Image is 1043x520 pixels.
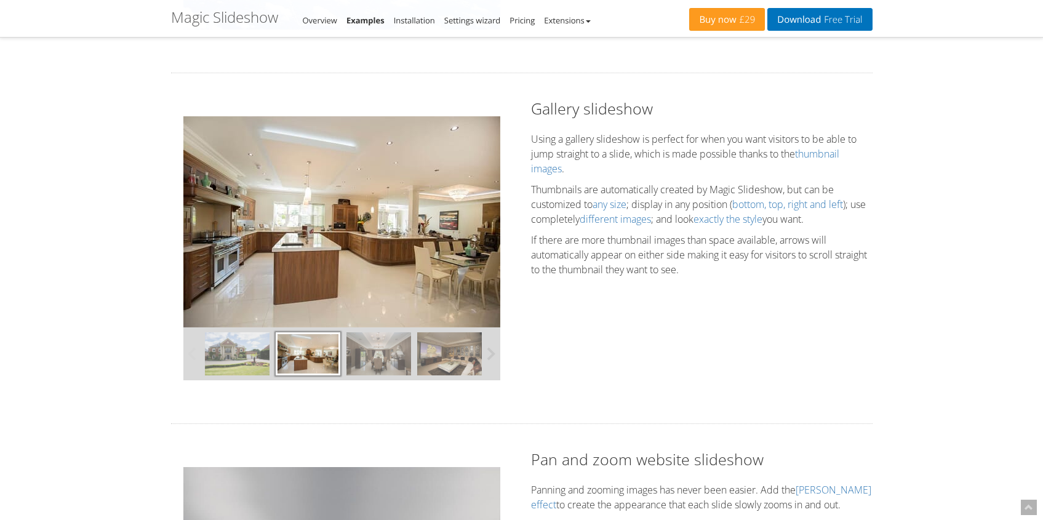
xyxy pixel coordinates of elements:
[394,15,435,26] a: Installation
[346,15,385,26] a: Examples
[417,332,482,375] img: javascript-slideshow-07.jpg
[767,8,872,31] a: DownloadFree Trial
[531,483,871,511] a: [PERSON_NAME] effect
[531,147,839,175] a: thumbnail images
[593,198,626,211] a: any size
[693,212,762,226] a: exactly the style
[531,449,873,470] h2: Pan and zoom website slideshow
[580,212,651,226] a: different images
[303,15,337,26] a: Overview
[346,332,411,375] img: javascript-slideshow-04.jpg
[531,233,873,277] p: If there are more thumbnail images than space available, arrows will automatically appear on eith...
[737,15,756,25] span: £29
[183,116,500,327] img: Gallery slideshow example
[171,9,278,25] h1: Magic Slideshow
[531,98,873,119] h2: Gallery slideshow
[544,15,590,26] a: Extensions
[689,8,765,31] a: Buy now£29
[205,332,270,375] img: javascript-slideshow-01.jpg
[531,482,873,512] p: Panning and zooming images has never been easier. Add the to create the appearance that each slid...
[531,132,873,176] p: Using a gallery slideshow is perfect for when you want visitors to be able to jump straight to a ...
[531,182,873,226] p: Thumbnails are automatically created by Magic Slideshow, but can be customized to ; display in an...
[444,15,501,26] a: Settings wizard
[510,15,535,26] a: Pricing
[732,198,843,211] a: bottom, top, right and left
[821,15,862,25] span: Free Trial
